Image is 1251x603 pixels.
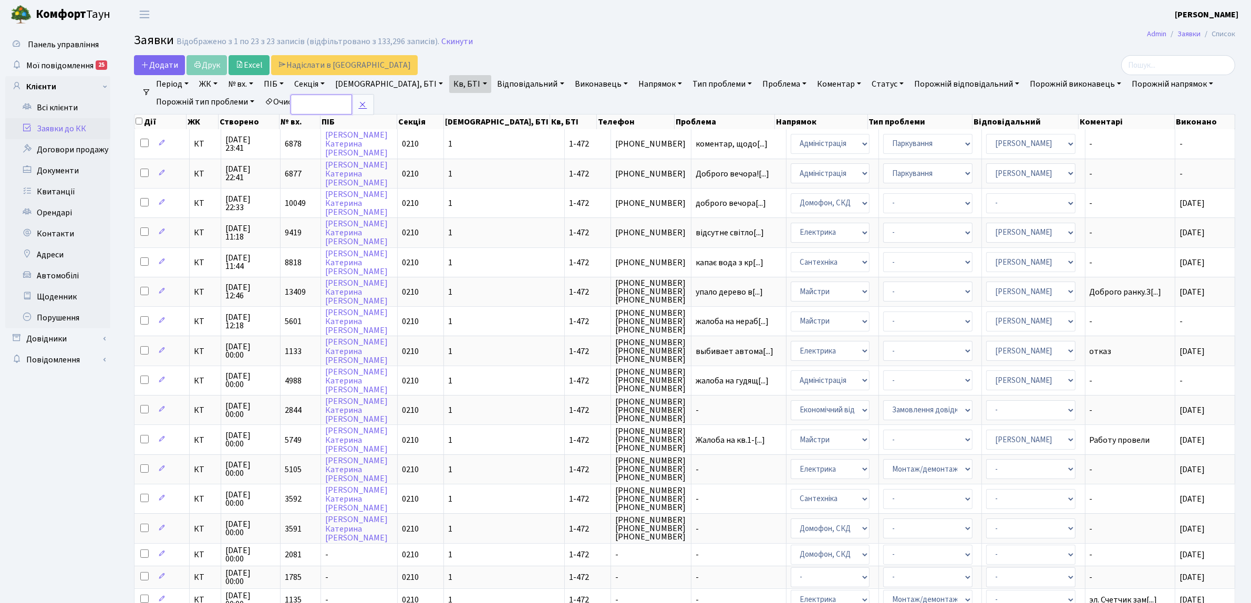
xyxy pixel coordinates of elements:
span: [DATE] 00:00 [225,402,276,419]
span: отказ [1090,347,1171,356]
a: [PERSON_NAME]Катерина[PERSON_NAME] [325,337,388,366]
a: Додати [134,55,185,75]
a: Порожній виконавець [1026,75,1125,93]
span: КТ [194,436,216,444]
span: 0210 [402,571,419,583]
span: - [1090,495,1171,503]
a: Порожній відповідальний [910,75,1023,93]
span: - [1180,168,1183,180]
a: [PERSON_NAME]Катерина[PERSON_NAME] [325,514,388,544]
a: [PERSON_NAME]Катерина[PERSON_NAME] [325,366,388,396]
span: 0210 [402,493,419,505]
a: Автомобілі [5,265,110,286]
span: 1-472 [569,375,589,387]
span: 0210 [402,464,419,475]
span: 0210 [402,434,419,446]
a: Порожній напрямок [1128,75,1217,93]
span: 0210 [402,257,419,268]
input: Пошук... [1121,55,1235,75]
span: [PHONE_NUMBER] [PHONE_NUMBER] [PHONE_NUMBER] [615,338,687,363]
a: Тип проблеми [688,75,756,93]
span: - [696,550,782,559]
div: 25 [96,60,107,70]
span: [DATE] 00:00 [225,569,276,586]
span: 1-472 [569,138,589,150]
span: - [1090,525,1171,533]
a: [PERSON_NAME]Катерина[PERSON_NAME] [325,455,388,484]
span: - [615,550,687,559]
span: упало дерево в[...] [696,286,763,298]
span: [PHONE_NUMBER] [PHONE_NUMBER] [PHONE_NUMBER] [615,279,687,304]
a: Очистити фільтри [261,93,347,111]
nav: breadcrumb [1131,23,1251,45]
span: 1-472 [569,346,589,357]
span: 1 [448,168,452,180]
span: 1 [448,316,452,327]
span: [DATE] 00:00 [225,431,276,448]
span: [PHONE_NUMBER] [PHONE_NUMBER] [PHONE_NUMBER] [615,456,687,482]
span: 1 [448,523,452,535]
th: Проблема [675,115,775,129]
span: - [696,406,782,414]
a: Напрямок [634,75,686,93]
span: 10049 [285,197,306,209]
th: № вх. [280,115,321,129]
th: Коментарі [1079,115,1175,129]
th: ПІБ [320,115,397,129]
span: - [696,495,782,503]
span: КТ [194,347,216,356]
span: [DATE] [1180,523,1205,535]
span: 4988 [285,375,302,387]
span: [DATE] 23:41 [225,136,276,152]
a: Квитанції [5,181,110,202]
a: [DEMOGRAPHIC_DATA], БТІ [331,75,447,93]
span: 1-472 [569,168,589,180]
span: 6877 [285,168,302,180]
span: [DATE] [1180,227,1205,238]
span: [DATE] [1180,464,1205,475]
button: Переключити навігацію [131,6,158,23]
span: 1 [448,464,452,475]
span: Додати [141,59,178,71]
th: ЖК [187,115,218,129]
span: - [696,525,782,533]
span: 1-472 [569,286,589,298]
span: [PHONE_NUMBER] [PHONE_NUMBER] [PHONE_NUMBER] [615,427,687,452]
span: 5749 [285,434,302,446]
span: 1-472 [569,549,589,560]
span: - [1090,199,1171,207]
span: - [1090,170,1171,178]
a: Контакти [5,223,110,244]
th: Виконано [1175,115,1235,129]
span: 1 [448,434,452,446]
a: Орендарі [5,202,110,223]
b: [PERSON_NAME] [1175,9,1238,20]
span: [DATE] 00:00 [225,491,276,507]
a: Панель управління [5,34,110,55]
span: - [1090,317,1171,326]
span: 1 [448,375,452,387]
a: [PERSON_NAME]Катерина[PERSON_NAME] [325,425,388,455]
span: 0210 [402,168,419,180]
span: КТ [194,199,216,207]
span: [DATE] [1180,286,1205,298]
span: жалоба на нераб[...] [696,316,769,327]
span: [DATE] [1180,346,1205,357]
a: [PERSON_NAME]Катерина[PERSON_NAME] [325,396,388,425]
span: [PHONE_NUMBER] [615,199,687,207]
span: КТ [194,573,216,581]
span: 1-472 [569,257,589,268]
a: Заявки до КК [5,118,110,139]
a: Скинути [441,37,473,47]
span: 13409 [285,286,306,298]
a: Всі клієнти [5,97,110,118]
span: 0210 [402,316,419,327]
th: Секція [397,115,444,129]
span: 3591 [285,523,302,535]
span: Панель управління [28,39,99,50]
span: [PHONE_NUMBER] [PHONE_NUMBER] [PHONE_NUMBER] [615,398,687,423]
a: Порушення [5,307,110,328]
a: [PERSON_NAME]Катерина[PERSON_NAME] [325,129,388,159]
a: Виконавець [571,75,632,93]
span: Заявки [134,31,174,49]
